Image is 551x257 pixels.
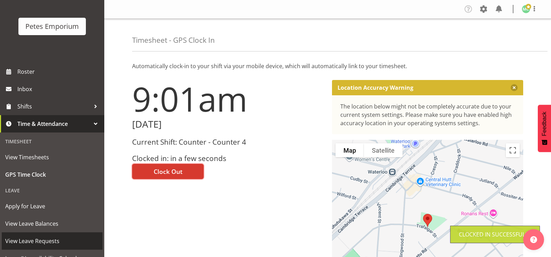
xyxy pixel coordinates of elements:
[2,134,103,148] div: Timesheet
[511,84,518,91] button: Close message
[506,143,520,157] button: Toggle fullscreen view
[154,167,183,176] span: Clock Out
[132,119,324,130] h2: [DATE]
[2,183,103,198] div: Leave
[335,143,364,157] button: Show street map
[17,66,101,77] span: Roster
[25,21,79,32] div: Petes Emporium
[530,236,537,243] img: help-xxl-2.png
[2,166,103,183] a: GPS Time Clock
[364,143,403,157] button: Show satellite imagery
[132,154,324,162] h3: Clocked in: in a few seconds
[132,36,215,44] h4: Timesheet - GPS Clock In
[340,102,515,127] div: The location below might not be completely accurate due to your current system settings. Please m...
[17,101,90,112] span: Shifts
[132,62,523,70] p: Automatically clock-in to your shift via your mobile device, which will automatically link to you...
[132,164,204,179] button: Clock Out
[338,84,413,91] p: Location Accuracy Warning
[5,152,99,162] span: View Timesheets
[2,215,103,232] a: View Leave Balances
[132,80,324,118] h1: 9:01am
[5,201,99,211] span: Apply for Leave
[17,119,90,129] span: Time & Attendance
[459,230,531,239] div: Clocked in Successfully
[541,112,548,136] span: Feedback
[5,236,99,246] span: View Leave Requests
[2,232,103,250] a: View Leave Requests
[17,84,101,94] span: Inbox
[2,198,103,215] a: Apply for Leave
[5,169,99,180] span: GPS Time Clock
[2,148,103,166] a: View Timesheets
[522,5,530,13] img: melissa-cowen2635.jpg
[538,105,551,152] button: Feedback - Show survey
[132,138,324,146] h3: Current Shift: Counter - Counter 4
[5,218,99,229] span: View Leave Balances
